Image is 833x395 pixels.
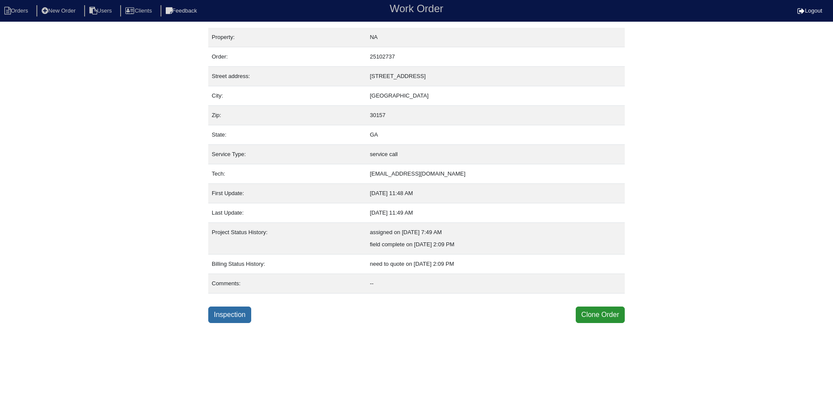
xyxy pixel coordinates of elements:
td: [DATE] 11:49 AM [366,203,625,223]
button: Clone Order [576,307,625,323]
a: New Order [36,7,82,14]
li: Clients [120,5,159,17]
td: Billing Status History: [208,255,366,274]
td: City: [208,86,366,106]
div: field complete on [DATE] 2:09 PM [370,238,621,251]
li: Feedback [161,5,204,17]
td: service call [366,145,625,164]
td: 25102737 [366,47,625,67]
td: NA [366,28,625,47]
div: assigned on [DATE] 7:49 AM [370,226,621,238]
a: Clients [120,7,159,14]
td: 30157 [366,106,625,125]
td: Last Update: [208,203,366,223]
td: Street address: [208,67,366,86]
td: First Update: [208,184,366,203]
a: Users [84,7,119,14]
td: Property: [208,28,366,47]
li: Users [84,5,119,17]
td: [GEOGRAPHIC_DATA] [366,86,625,106]
td: Comments: [208,274,366,294]
td: Zip: [208,106,366,125]
td: [EMAIL_ADDRESS][DOMAIN_NAME] [366,164,625,184]
td: [STREET_ADDRESS] [366,67,625,86]
td: Service Type: [208,145,366,164]
div: need to quote on [DATE] 2:09 PM [370,258,621,270]
a: Logout [797,7,822,14]
td: Order: [208,47,366,67]
td: State: [208,125,366,145]
td: Tech: [208,164,366,184]
td: GA [366,125,625,145]
td: -- [366,274,625,294]
td: [DATE] 11:48 AM [366,184,625,203]
li: New Order [36,5,82,17]
a: Inspection [208,307,251,323]
td: Project Status History: [208,223,366,255]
